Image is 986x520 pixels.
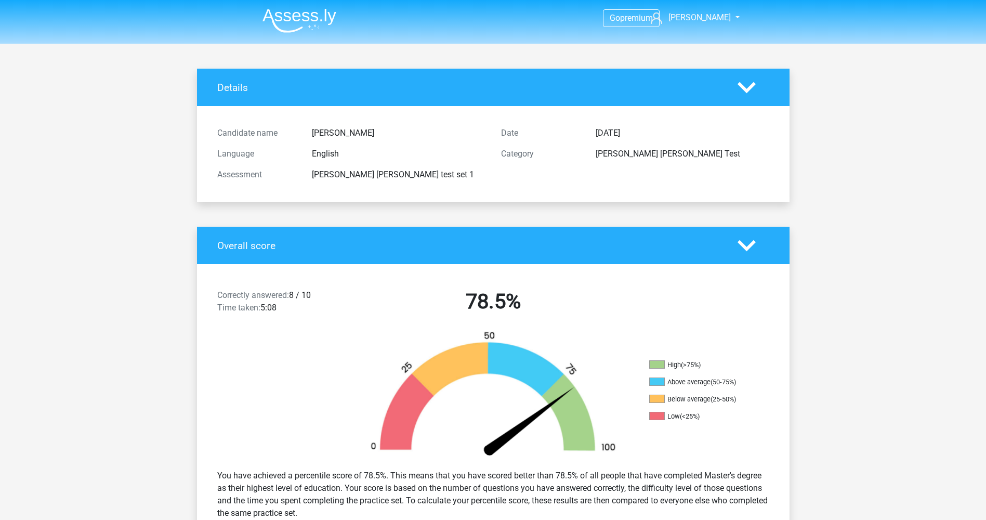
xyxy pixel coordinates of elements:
div: (50-75%) [711,378,736,386]
div: [DATE] [588,127,777,139]
h4: Overall score [217,240,722,252]
div: (<25%) [680,412,700,420]
div: (25-50%) [711,395,736,403]
div: (>75%) [681,361,701,369]
div: Candidate name [209,127,304,139]
a: [PERSON_NAME] [647,11,732,24]
li: Low [649,412,753,421]
span: premium [620,13,653,23]
div: [PERSON_NAME] [PERSON_NAME] test set 1 [304,168,493,181]
span: Correctly answered: [217,290,289,300]
div: Date [493,127,588,139]
div: Assessment [209,168,304,181]
div: Language [209,148,304,160]
img: Assessly [262,8,336,33]
div: [PERSON_NAME] [PERSON_NAME] Test [588,148,777,160]
li: Above average [649,378,753,387]
div: Category [493,148,588,160]
div: English [304,148,493,160]
span: Time taken: [217,303,260,313]
h2: 78.5% [359,289,627,314]
h4: Details [217,82,722,94]
div: 8 / 10 5:08 [209,289,351,318]
span: [PERSON_NAME] [668,12,731,22]
li: Below average [649,395,753,404]
div: [PERSON_NAME] [304,127,493,139]
li: High [649,360,753,370]
a: Gopremium [603,11,659,25]
img: 79.038f80858561.png [353,331,634,461]
span: Go [610,13,620,23]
